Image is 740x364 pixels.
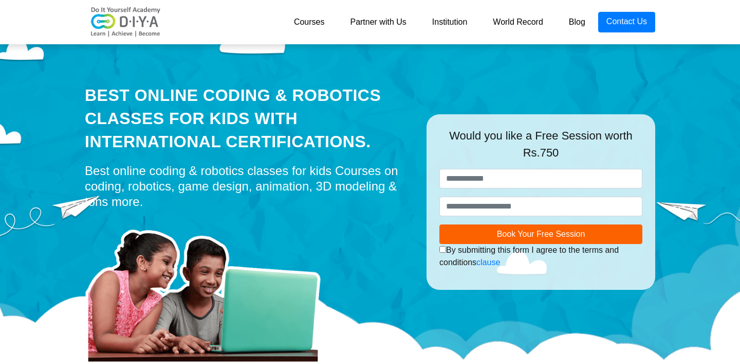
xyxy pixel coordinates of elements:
span: Book Your Free Session [497,230,585,238]
img: logo-v2.png [85,7,167,38]
a: Institution [419,12,480,32]
a: Partner with Us [337,12,419,32]
button: Book Your Free Session [439,224,642,244]
a: clause [476,258,500,267]
div: Best online coding & robotics classes for kids Courses on coding, robotics, game design, animatio... [85,163,411,210]
a: Blog [556,12,598,32]
a: Courses [281,12,338,32]
div: Best Online Coding & Robotics Classes for kids with International Certifications. [85,84,411,153]
div: Would you like a Free Session worth Rs.750 [439,127,642,169]
div: By submitting this form I agree to the terms and conditions [439,244,642,269]
a: Contact Us [598,12,655,32]
a: World Record [480,12,556,32]
img: home-prod.png [85,215,331,364]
